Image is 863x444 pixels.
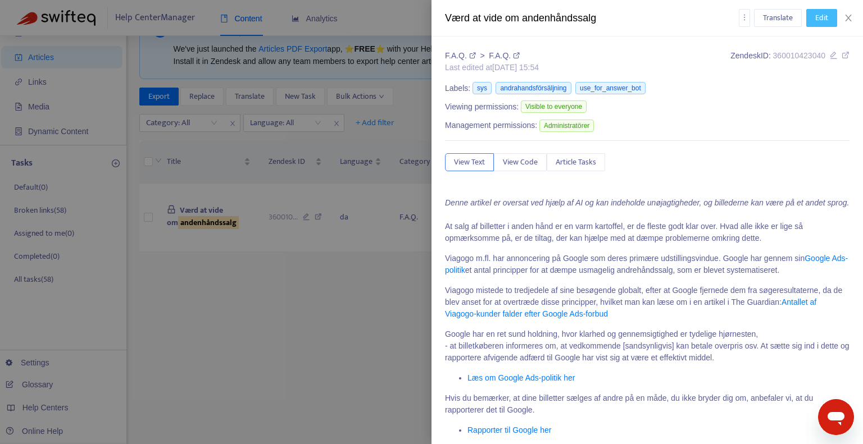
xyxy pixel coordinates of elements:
[539,120,594,132] span: Administratörer
[445,62,539,74] div: Last edited at [DATE] 15:54
[445,329,758,338] span: Google har en ret sund holdning, hvor klarhed og gennemsigtighed er tydelige hjørnesten,
[473,82,492,94] span: sys
[445,153,494,171] button: View Text
[773,51,825,60] span: 360010423040
[818,399,854,435] iframe: Knap til at åbne messaging-vindue
[445,50,539,62] div: >
[445,254,848,274] a: Google Ads-politik
[445,83,470,94] span: Labels:
[763,12,793,24] span: Translate
[445,341,850,362] span: - at billetkøberen informeres om, at vedkommende [sandsynligvis] kan betale overpris osv. At sætt...
[445,11,739,26] div: Værd at vide om andenhåndssalg
[467,425,551,434] a: Rapporter til Google her
[445,222,803,242] span: At salg af billetter i anden hånd er en varm kartoffel, er de fleste godt klar over. Hvad alle ik...
[445,198,849,207] i: Denne artikel er oversat ved hjælp af AI og kan indeholde unøjagtigheder, og billederne kan være ...
[454,156,485,168] span: View Text
[521,100,587,113] span: Visible to everyone
[575,82,646,94] span: use_for_answer_bot
[445,51,478,60] a: F.A.Q.
[489,51,520,60] a: F.A.Q.
[547,153,605,171] button: Article Tasks
[467,373,575,382] a: Læs om Google Ads-politik her
[445,297,816,318] a: Antallet af Viagogo-kunder falder efter Google Ads-forbud
[806,9,837,27] button: Edit
[503,156,538,168] span: View Code
[556,156,596,168] span: Article Tasks
[754,9,802,27] button: Translate
[730,50,850,74] div: Zendesk ID:
[815,12,828,24] span: Edit
[445,286,842,306] span: Viagogo mistede to tredjedele af sine besøgende globalt, efter at Google fjernede dem fra søgeres...
[741,13,748,21] span: more
[841,13,856,24] button: Close
[445,254,848,274] span: Viagogo m.fl. har annoncering på Google som deres primære udstillingsvindue. Google har gennem si...
[445,120,537,131] span: Management permissions:
[445,101,519,113] span: Viewing permissions:
[739,9,750,27] button: more
[494,153,547,171] button: View Code
[844,13,853,22] span: close
[445,393,813,414] span: Hvis du bemærker, at dine billetter sælges af andre på en måde, du ikke bryder dig om, anbefaler ...
[496,82,571,94] span: andrahandsförsäljning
